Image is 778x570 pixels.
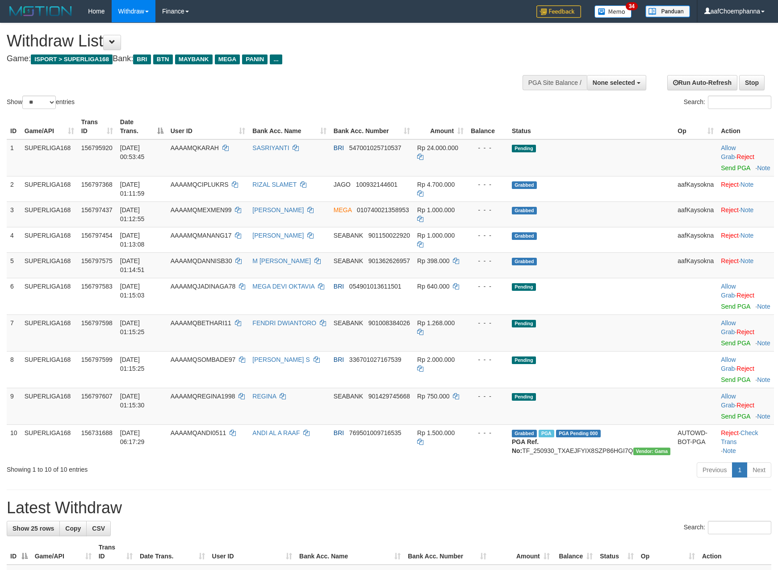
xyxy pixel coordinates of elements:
[467,114,508,139] th: Balance
[13,525,54,532] span: Show 25 rows
[136,539,209,565] th: Date Trans.: activate to sort column ascending
[7,388,21,424] td: 9
[252,429,300,436] a: ANDI AL A RAAF
[699,539,771,565] th: Action
[684,96,771,109] label: Search:
[490,539,553,565] th: Amount: activate to sort column ascending
[252,356,310,363] a: [PERSON_NAME] S
[471,355,505,364] div: - - -
[556,430,601,437] span: PGA Pending
[512,207,537,214] span: Grabbed
[252,393,276,400] a: REGINA
[120,181,145,197] span: [DATE] 01:11:59
[674,424,717,459] td: AUTOWD-BOT-PGA
[512,393,536,401] span: Pending
[736,402,754,409] a: Reject
[249,114,330,139] th: Bank Acc. Name: activate to sort column ascending
[334,181,351,188] span: JAGO
[120,393,145,409] span: [DATE] 01:15:30
[736,292,754,299] a: Reject
[334,319,363,327] span: SEABANK
[417,283,449,290] span: Rp 640.000
[721,164,750,172] a: Send PGA
[717,314,774,351] td: ·
[21,314,78,351] td: SUPERLIGA168
[22,96,56,109] select: Showentries
[7,461,318,474] div: Showing 1 to 10 of 10 entries
[7,539,31,565] th: ID: activate to sort column descending
[357,206,409,214] span: Copy 010740021358953 to clipboard
[717,388,774,424] td: ·
[171,257,232,264] span: AAAAMQDANNISB30
[594,5,632,18] img: Button%20Memo.svg
[7,314,21,351] td: 7
[7,278,21,314] td: 6
[721,319,736,335] span: ·
[721,356,736,372] a: Allow Grab
[153,54,173,64] span: BTN
[252,181,297,188] a: RIZAL SLAMET
[471,319,505,327] div: - - -
[171,181,229,188] span: AAAAMQCIPLUKRS
[368,232,410,239] span: Copy 901150022920 to clipboard
[717,139,774,176] td: ·
[21,176,78,201] td: SUPERLIGA168
[471,256,505,265] div: - - -
[508,114,674,139] th: Status
[7,227,21,252] td: 4
[31,54,113,64] span: ISPORT > SUPERLIGA168
[747,462,771,478] a: Next
[740,206,754,214] a: Note
[120,206,145,222] span: [DATE] 01:12:55
[133,54,151,64] span: BRI
[417,181,455,188] span: Rp 4.700.000
[512,181,537,189] span: Grabbed
[593,79,635,86] span: None selected
[7,252,21,278] td: 5
[171,319,231,327] span: AAAAMQBETHARI11
[349,283,402,290] span: Copy 054901013611501 to clipboard
[171,144,219,151] span: AAAAMQKARAH
[740,257,754,264] a: Note
[417,257,449,264] span: Rp 398.000
[736,328,754,335] a: Reject
[81,429,113,436] span: 156731688
[171,232,232,239] span: AAAAMQMANANG17
[21,139,78,176] td: SUPERLIGA168
[252,257,311,264] a: M [PERSON_NAME]
[171,283,236,290] span: AAAAMQJADINAGA78
[21,351,78,388] td: SUPERLIGA168
[512,232,537,240] span: Grabbed
[296,539,404,565] th: Bank Acc. Name: activate to sort column ascending
[175,54,213,64] span: MAYBANK
[7,54,510,63] h4: Game: Bank:
[21,114,78,139] th: Game/API: activate to sort column ascending
[120,356,145,372] span: [DATE] 01:15:25
[757,376,770,383] a: Note
[7,114,21,139] th: ID
[404,539,490,565] th: Bank Acc. Number: activate to sort column ascending
[7,96,75,109] label: Show entries
[167,114,249,139] th: User ID: activate to sort column ascending
[81,206,113,214] span: 156797437
[7,176,21,201] td: 2
[417,393,449,400] span: Rp 750.000
[721,144,736,160] a: Allow Grab
[508,424,674,459] td: TF_250930_TXAEJFYIX8SZP86HGI7Q
[674,176,717,201] td: aafKaysokna
[471,428,505,437] div: - - -
[667,75,737,90] a: Run Auto-Refresh
[120,429,145,445] span: [DATE] 06:17:29
[721,429,758,445] a: Check Trans
[645,5,690,17] img: panduan.png
[757,339,770,347] a: Note
[21,252,78,278] td: SUPERLIGA168
[757,303,770,310] a: Note
[723,447,736,454] a: Note
[736,153,754,160] a: Reject
[626,2,638,10] span: 34
[721,356,736,372] span: ·
[171,393,235,400] span: AAAAMQREGINA1998
[368,257,410,264] span: Copy 901362626957 to clipboard
[65,525,81,532] span: Copy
